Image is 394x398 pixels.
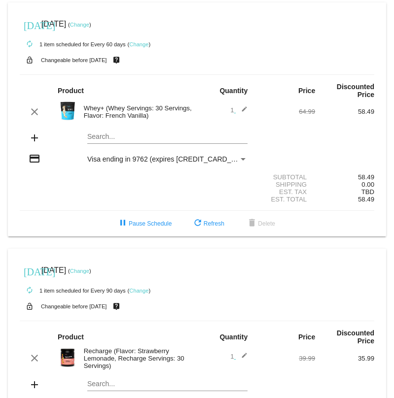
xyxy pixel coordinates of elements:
[246,218,258,230] mat-icon: delete
[256,181,315,188] div: Shipping
[315,355,374,362] div: 35.99
[110,54,122,66] mat-icon: live_help
[20,288,126,294] small: 1 item scheduled for Every 90 days
[24,265,36,277] mat-icon: [DATE]
[29,352,40,364] mat-icon: clear
[58,101,77,121] img: Image-1-Carousel-Whey-2lb-Vanilla-no-badge-Transp.png
[230,353,248,360] span: 1
[129,288,148,294] a: Change
[29,153,40,165] mat-icon: credit_card
[20,41,126,47] small: 1 item scheduled for Every 60 days
[117,218,129,230] mat-icon: pause
[246,220,275,227] span: Delete
[128,288,151,294] small: ( )
[236,106,248,118] mat-icon: edit
[219,333,248,341] strong: Quantity
[128,41,151,47] small: ( )
[117,220,172,227] span: Pause Schedule
[230,106,248,114] span: 1
[192,218,204,230] mat-icon: refresh
[29,106,40,118] mat-icon: clear
[361,181,374,188] span: 0.00
[87,133,248,141] input: Search...
[87,380,248,388] input: Search...
[58,333,84,341] strong: Product
[129,41,148,47] a: Change
[238,215,283,232] button: Delete
[219,87,248,95] strong: Quantity
[298,333,315,341] strong: Price
[24,38,36,50] mat-icon: autorenew
[24,300,36,313] mat-icon: lock_open
[79,347,197,369] div: Recharge (Flavor: Strawberry Lemonade, Recharge Servings: 30 Servings)
[79,104,197,119] div: Whey+ (Whey Servings: 30 Servings, Flavor: French Vanilla)
[256,355,315,362] div: 39.99
[29,379,40,391] mat-icon: add
[337,329,374,345] strong: Discounted Price
[256,188,315,196] div: Est. Tax
[24,19,36,31] mat-icon: [DATE]
[315,173,374,181] div: 58.49
[24,54,36,66] mat-icon: lock_open
[110,300,122,313] mat-icon: live_help
[41,57,107,63] small: Changeable before [DATE]
[70,268,89,274] a: Change
[70,22,89,28] a: Change
[298,87,315,95] strong: Price
[315,108,374,115] div: 58.49
[29,132,40,144] mat-icon: add
[358,196,374,203] span: 58.49
[58,87,84,95] strong: Product
[41,303,107,309] small: Changeable before [DATE]
[68,22,91,28] small: ( )
[184,215,232,232] button: Refresh
[337,83,374,99] strong: Discounted Price
[192,220,224,227] span: Refresh
[109,215,179,232] button: Pause Schedule
[58,348,77,367] img: Image-1-Carousel-Recharge30S-Strw-Lemonade-Transp.png
[361,188,374,196] span: TBD
[256,108,315,115] div: 64.99
[256,196,315,203] div: Est. Total
[236,352,248,364] mat-icon: edit
[24,285,36,297] mat-icon: autorenew
[87,155,252,163] span: Visa ending in 9762 (expires [CREDIT_CARD_DATA])
[256,173,315,181] div: Subtotal
[87,155,248,163] mat-select: Payment Method
[68,268,91,274] small: ( )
